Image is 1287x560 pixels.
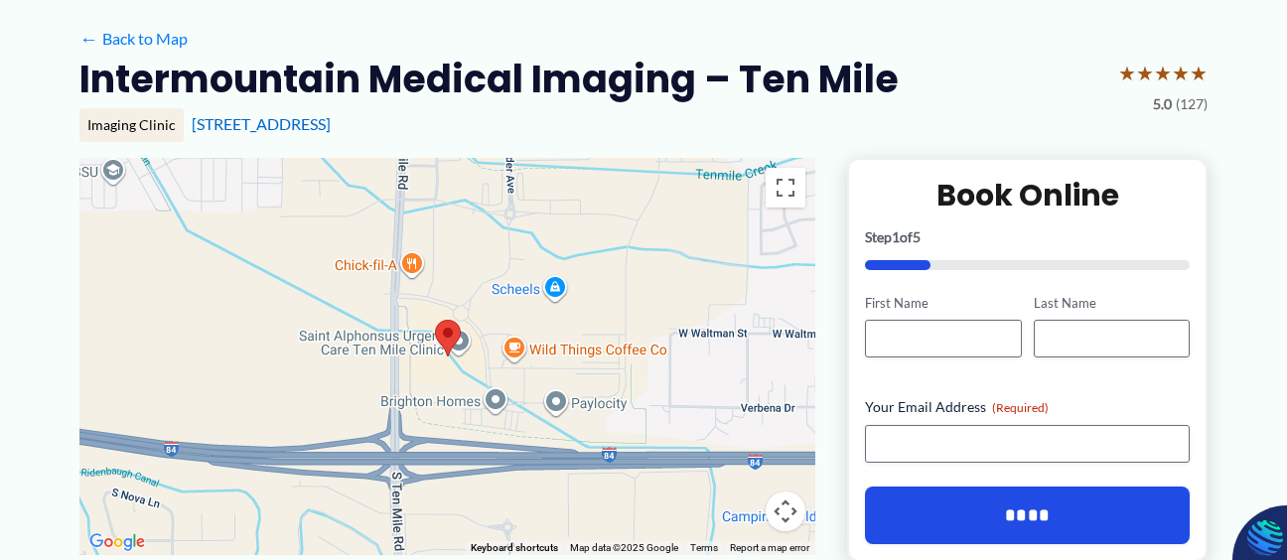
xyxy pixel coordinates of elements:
img: Google [84,529,150,555]
button: Map camera controls [766,491,805,531]
h2: Intermountain Medical Imaging – Ten Mile [79,55,899,103]
p: Step of [865,230,1190,244]
span: ★ [1172,55,1190,91]
label: Last Name [1034,294,1190,313]
span: 5.0 [1153,91,1172,117]
button: Keyboard shortcuts [471,541,558,555]
h2: Book Online [865,176,1190,214]
span: (Required) [992,400,1049,415]
a: Terms [690,542,718,553]
span: Map data ©2025 Google [570,542,678,553]
span: (127) [1176,91,1208,117]
label: Your Email Address [865,397,1190,417]
span: ★ [1136,55,1154,91]
label: First Name [865,294,1021,313]
a: [STREET_ADDRESS] [192,114,331,133]
span: 5 [913,228,921,245]
span: ★ [1154,55,1172,91]
a: Open this area in Google Maps (opens a new window) [84,529,150,555]
span: ★ [1118,55,1136,91]
button: Toggle fullscreen view [766,168,805,208]
a: Report a map error [730,542,809,553]
span: ★ [1190,55,1208,91]
span: 1 [892,228,900,245]
div: Imaging Clinic [79,108,184,142]
a: ←Back to Map [79,24,188,54]
span: ← [79,29,98,48]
